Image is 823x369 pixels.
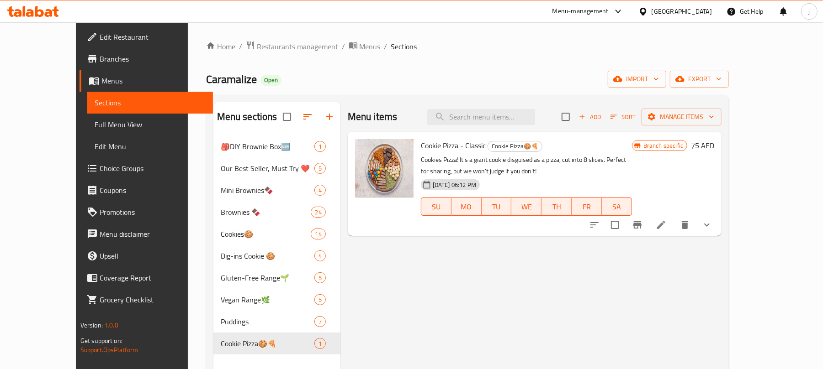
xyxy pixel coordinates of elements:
div: Cookie Pizza🍪🍕 [488,141,542,152]
div: Open [260,75,281,86]
span: 🎒DIY Brownie Box🆕 [221,141,314,152]
button: Sort [608,110,638,124]
svg: Show Choices [701,219,712,230]
a: Edit menu item [656,219,667,230]
span: Coverage Report [100,272,206,283]
div: Our Best Seller, Must Try ❤️ [221,163,314,174]
span: Sections [95,97,206,108]
a: Grocery Checklist [80,289,213,311]
span: Version: [80,319,103,331]
a: Menus [349,41,381,52]
span: Brownies 🍫 [221,207,311,218]
span: export [677,73,722,85]
span: 1 [315,339,325,348]
span: Select section [556,107,575,126]
span: FR [575,200,598,213]
span: Add item [575,110,605,124]
div: items [311,207,325,218]
span: Open [260,76,281,84]
span: 4 [315,186,325,195]
span: Sort sections [297,106,319,128]
span: Edit Restaurant [100,31,206,42]
span: Choice Groups [100,163,206,174]
div: items [314,250,326,261]
h6: 75 AED [691,139,714,152]
div: items [314,338,326,349]
div: Cookies🍪 [221,229,311,239]
a: Coverage Report [80,267,213,289]
a: Choice Groups [80,157,213,179]
nav: breadcrumb [206,41,729,52]
h2: Menu items [348,110,398,124]
div: 🎒DIY Brownie Box🆕1 [213,135,340,157]
a: Full Menu View [87,114,213,135]
div: Gluten-Free Range🌱5 [213,267,340,289]
span: Cookie Pizza🍪🍕 [221,338,314,349]
span: Dig-ins Cookie 🍪 [221,250,314,261]
span: MO [455,200,478,213]
button: delete [674,214,696,236]
span: 1.0.0 [104,319,118,331]
button: SA [602,197,632,216]
span: Cookie Pizza - Classic [421,139,486,152]
span: import [615,73,659,85]
button: sort-choices [584,214,605,236]
span: 4 [315,252,325,260]
span: Caramalize [206,69,257,89]
span: Add [578,112,602,122]
div: Gluten-Free Range🌱 [221,272,314,283]
div: Brownies 🍫24 [213,201,340,223]
div: Mini Brownies🍫4 [213,179,340,201]
span: [DATE] 06:12 PM [429,181,480,189]
button: export [670,71,729,88]
input: search [427,109,535,125]
div: Cookie Pizza🍪🍕1 [213,333,340,354]
a: Edit Restaurant [80,26,213,48]
button: Add [575,110,605,124]
span: Sort [611,112,636,122]
span: 5 [315,274,325,282]
p: Cookies Pizza! It's a giant cookie disguised as a pizza, cut into 8 slices. Perfect for sharing, ... [421,154,632,177]
h2: Menu sections [217,110,277,124]
button: TU [482,197,512,216]
span: Edit Menu [95,141,206,152]
div: items [314,316,326,327]
button: SU [421,197,451,216]
div: Menu-management [552,6,609,17]
span: Sort items [605,110,642,124]
button: show more [696,214,718,236]
span: Mini Brownies🍫 [221,185,314,196]
button: FR [572,197,602,216]
div: items [314,294,326,305]
span: Branch specific [640,141,687,150]
a: Promotions [80,201,213,223]
a: Restaurants management [246,41,338,52]
span: 7 [315,317,325,326]
span: Promotions [100,207,206,218]
span: Restaurants management [257,41,338,52]
div: items [314,185,326,196]
li: / [342,41,345,52]
button: Branch-specific-item [627,214,648,236]
div: items [314,272,326,283]
span: 1 [315,142,325,151]
span: Branches [100,53,206,64]
a: Upsell [80,245,213,267]
button: MO [451,197,482,216]
span: Menus [360,41,381,52]
span: Vegan Range🌿 [221,294,314,305]
span: Coupons [100,185,206,196]
a: Edit Menu [87,135,213,157]
div: items [314,163,326,174]
span: TH [545,200,568,213]
img: Cookie Pizza - Classic [355,139,414,197]
button: Add section [319,106,340,128]
button: WE [511,197,542,216]
nav: Menu sections [213,132,340,358]
a: Sections [87,92,213,114]
span: Menus [101,75,206,86]
span: Puddings [221,316,314,327]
